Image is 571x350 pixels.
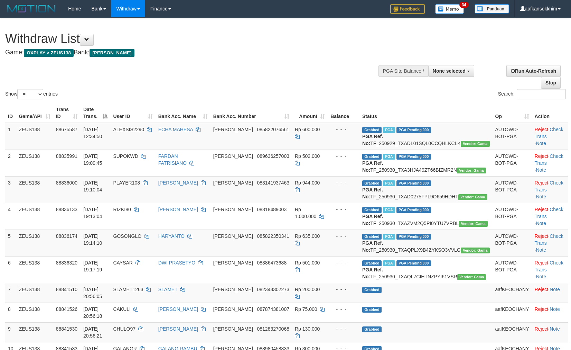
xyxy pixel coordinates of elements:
[5,176,16,203] td: 3
[493,103,532,123] th: Op: activate to sort column ascending
[16,103,53,123] th: Game/API: activate to sort column ascending
[16,150,53,176] td: ZEUS138
[498,89,566,99] label: Search:
[493,123,532,150] td: AUTOWD-BOT-PGA
[113,207,131,212] span: RIZKI80
[457,274,486,280] span: Vendor URL: https://trx31.1velocity.biz
[113,326,135,332] span: CHULO97
[257,127,289,132] span: Copy 085822076561 to clipboard
[5,150,16,176] td: 2
[5,322,16,342] td: 9
[5,49,374,56] h4: Game: Bank:
[535,287,549,292] a: Reject
[295,326,320,332] span: Rp 130.000
[493,230,532,256] td: AUTOWD-BOT-PGA
[158,180,198,186] a: [PERSON_NAME]
[83,306,102,319] span: [DATE] 20:56:18
[362,307,382,313] span: Grabbed
[113,233,141,239] span: GOSONGLO
[16,176,53,203] td: ZEUS138
[532,176,568,203] td: · ·
[359,103,493,123] th: Status
[5,32,374,46] h1: Withdraw List
[532,283,568,303] td: ·
[459,2,469,8] span: 34
[113,306,131,312] span: CAKULI
[213,127,253,132] span: [PERSON_NAME]
[550,306,560,312] a: Note
[535,153,563,166] a: Check Trans
[257,306,289,312] span: Copy 087874381007 to clipboard
[359,256,493,283] td: TF_250930_TXAQL7CIHTNZPYI61VSR
[493,322,532,342] td: aafKEOCHANY
[536,167,546,173] a: Note
[383,234,395,240] span: Marked by aafpengsreynich
[362,234,382,240] span: Grabbed
[330,179,357,186] div: - - -
[459,221,488,227] span: Vendor URL: https://trx31.1velocity.biz
[362,180,382,186] span: Grabbed
[5,123,16,150] td: 1
[213,326,253,332] span: [PERSON_NAME]
[5,303,16,322] td: 8
[5,230,16,256] td: 5
[506,65,561,77] a: Run Auto-Refresh
[56,180,77,186] span: 88836000
[5,256,16,283] td: 6
[359,176,493,203] td: TF_250930_TXAD0275FPL9O659HDHT
[359,230,493,256] td: TF_250930_TXAQPLX9B4ZYKSO3VVLG
[295,153,320,159] span: Rp 502.000
[396,234,431,240] span: PGA Pending
[158,153,187,166] a: FARDAN FATRISIANO
[330,306,357,313] div: - - -
[56,306,77,312] span: 88841526
[362,287,382,293] span: Grabbed
[362,240,383,253] b: PGA Ref. No:
[532,303,568,322] td: ·
[330,126,357,133] div: - - -
[213,306,253,312] span: [PERSON_NAME]
[295,180,320,186] span: Rp 944.000
[493,150,532,176] td: AUTOWD-BOT-PGA
[56,260,77,266] span: 88836320
[330,259,357,266] div: - - -
[158,306,198,312] a: [PERSON_NAME]
[362,127,382,133] span: Grabbed
[493,303,532,322] td: aafKEOCHANY
[56,153,77,159] span: 88835991
[461,141,490,147] span: Vendor URL: https://trx31.1velocity.biz
[295,207,316,219] span: Rp 1.000.000
[330,325,357,332] div: - - -
[295,233,320,239] span: Rp 635.000
[493,283,532,303] td: aafKEOCHANY
[550,287,560,292] a: Note
[213,287,253,292] span: [PERSON_NAME]
[475,4,509,14] img: panduan.png
[536,247,546,253] a: Note
[536,274,546,279] a: Note
[16,322,53,342] td: ZEUS138
[16,303,53,322] td: ZEUS138
[330,206,357,213] div: - - -
[535,180,563,192] a: Check Trans
[359,150,493,176] td: TF_250930_TXA3HJA49ZT66BIZMR2N
[257,233,289,239] span: Copy 085822350341 to clipboard
[383,207,395,213] span: Marked by aafpengsreynich
[257,180,289,186] span: Copy 083141937463 to clipboard
[56,287,77,292] span: 88841510
[396,207,431,213] span: PGA Pending
[550,326,560,332] a: Note
[362,214,383,226] b: PGA Ref. No:
[83,207,102,219] span: [DATE] 19:13:04
[535,326,549,332] a: Reject
[330,286,357,293] div: - - -
[83,180,102,192] span: [DATE] 19:10:04
[383,154,395,160] span: Marked by aafpengsreynich
[541,77,561,89] a: Stop
[532,256,568,283] td: · ·
[517,89,566,99] input: Search:
[536,221,546,226] a: Note
[295,287,320,292] span: Rp 200.000
[396,180,431,186] span: PGA Pending
[156,103,210,123] th: Bank Acc. Name: activate to sort column ascending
